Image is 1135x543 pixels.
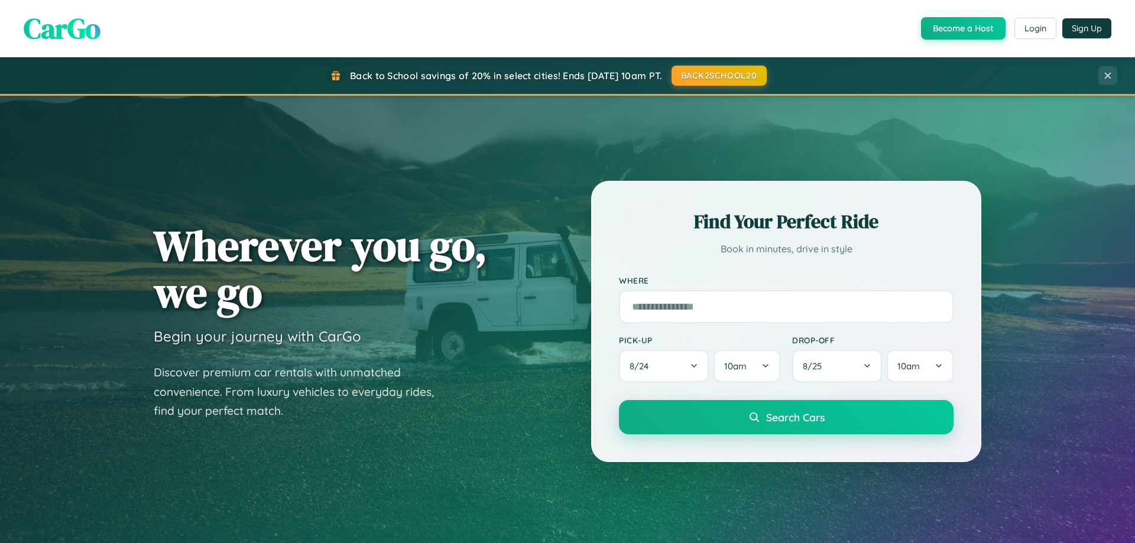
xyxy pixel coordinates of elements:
h2: Find Your Perfect Ride [619,209,954,235]
button: 10am [887,350,954,382]
label: Where [619,275,954,285]
span: Search Cars [766,411,825,424]
span: 8 / 25 [803,360,828,372]
h3: Begin your journey with CarGo [154,327,361,345]
button: 8/25 [792,350,882,382]
label: Pick-up [619,335,780,345]
label: Drop-off [792,335,954,345]
button: 10am [714,350,780,382]
button: Sign Up [1062,18,1111,38]
p: Book in minutes, drive in style [619,240,954,258]
p: Discover premium car rentals with unmatched convenience. From luxury vehicles to everyday rides, ... [154,363,449,421]
span: Back to School savings of 20% in select cities! Ends [DATE] 10am PT. [350,70,662,82]
button: BACK2SCHOOL20 [672,66,767,86]
h1: Wherever you go, we go [154,222,487,316]
button: 8/24 [619,350,709,382]
span: 8 / 24 [630,360,654,372]
span: 10am [897,360,920,372]
span: CarGo [24,9,100,48]
button: Become a Host [921,17,1006,40]
span: 10am [724,360,747,372]
button: Login [1014,18,1056,39]
button: Search Cars [619,400,954,434]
